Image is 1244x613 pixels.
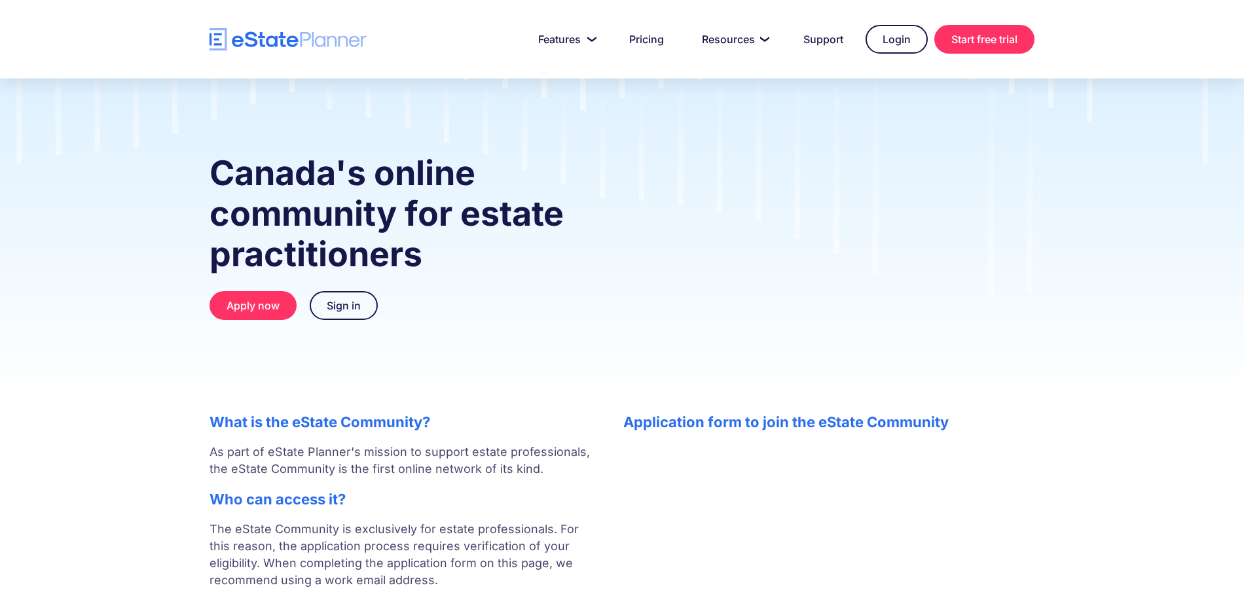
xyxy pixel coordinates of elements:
[210,521,597,606] p: The eState Community is exclusively for estate professionals. For this reason, the application pr...
[522,26,607,52] a: Features
[613,26,680,52] a: Pricing
[210,444,597,478] p: As part of eState Planner's mission to support estate professionals, the eState Community is the ...
[623,413,1034,430] h2: Application form to join the eState Community
[210,28,367,51] a: home
[686,26,781,52] a: Resources
[210,291,297,320] a: Apply now
[210,491,597,508] h2: Who can access it?
[934,25,1034,54] a: Start free trial
[210,413,597,430] h2: What is the eState Community?
[210,152,564,275] strong: Canada's online community for estate practitioners
[623,444,1034,542] iframe: Form 0
[310,291,378,320] a: Sign in
[788,26,859,52] a: Support
[866,25,928,54] a: Login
